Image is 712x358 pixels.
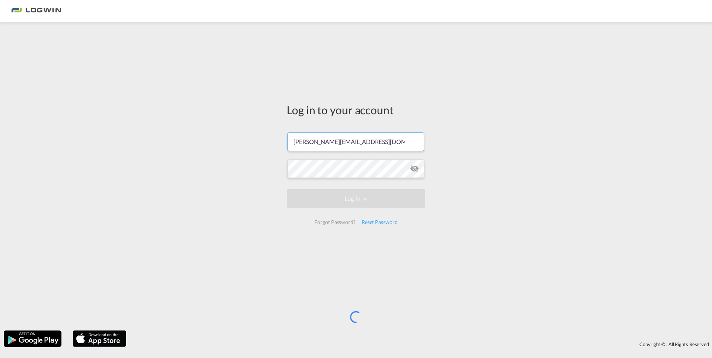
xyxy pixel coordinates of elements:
[3,330,62,348] img: google.png
[72,330,127,348] img: apple.png
[287,102,425,118] div: Log in to your account
[11,3,61,20] img: bc73a0e0d8c111efacd525e4c8ad7d32.png
[359,215,401,229] div: Reset Password
[410,164,419,173] md-icon: icon-eye-off
[130,338,712,351] div: Copyright © . All Rights Reserved
[311,215,358,229] div: Forgot Password?
[287,189,425,208] button: LOGIN
[287,132,424,151] input: Enter email/phone number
